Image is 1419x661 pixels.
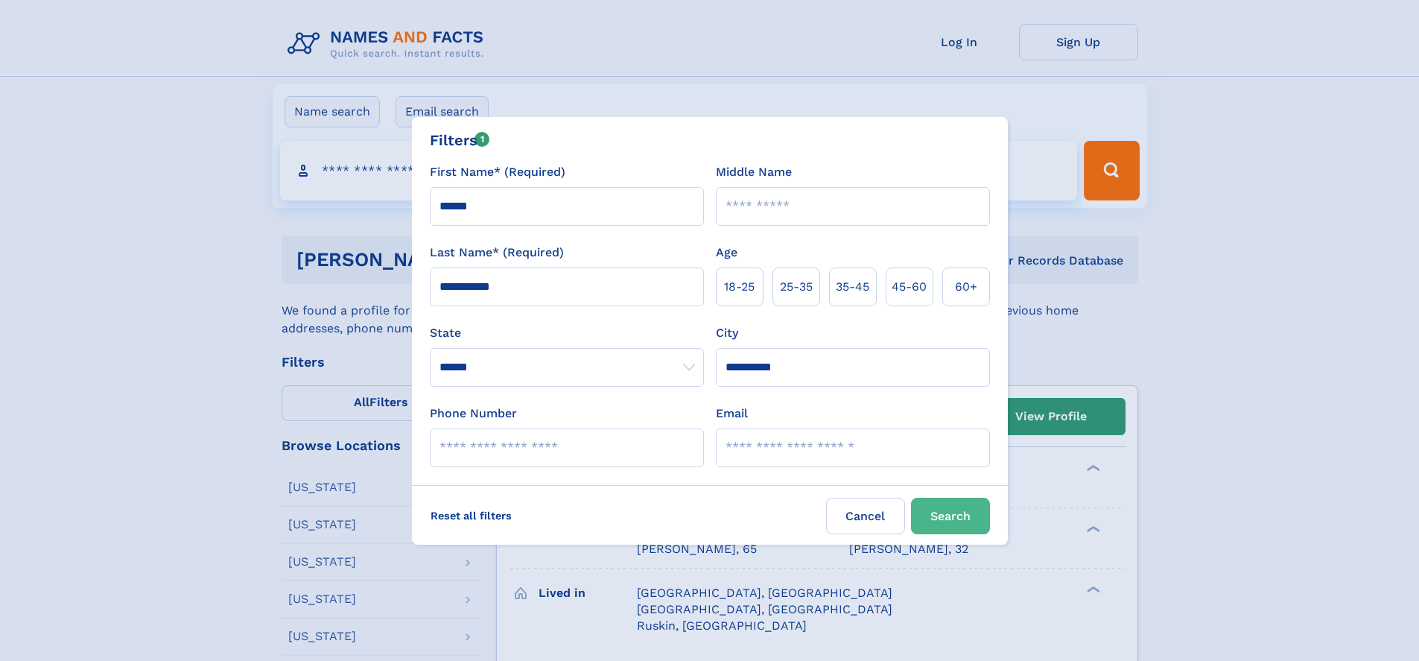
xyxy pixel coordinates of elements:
label: Age [716,244,737,262]
button: Search [911,498,990,534]
label: Cancel [826,498,905,534]
label: Phone Number [430,405,517,423]
label: Email [716,405,748,423]
span: 18‑25 [724,278,755,296]
label: First Name* (Required) [430,163,565,181]
label: Last Name* (Required) [430,244,564,262]
div: Filters [430,129,490,151]
span: 45‑60 [892,278,927,296]
label: City [716,324,738,342]
span: 60+ [955,278,977,296]
span: 35‑45 [836,278,869,296]
label: Reset all filters [421,498,521,534]
span: 25‑35 [780,278,813,296]
label: State [430,324,704,342]
label: Middle Name [716,163,792,181]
